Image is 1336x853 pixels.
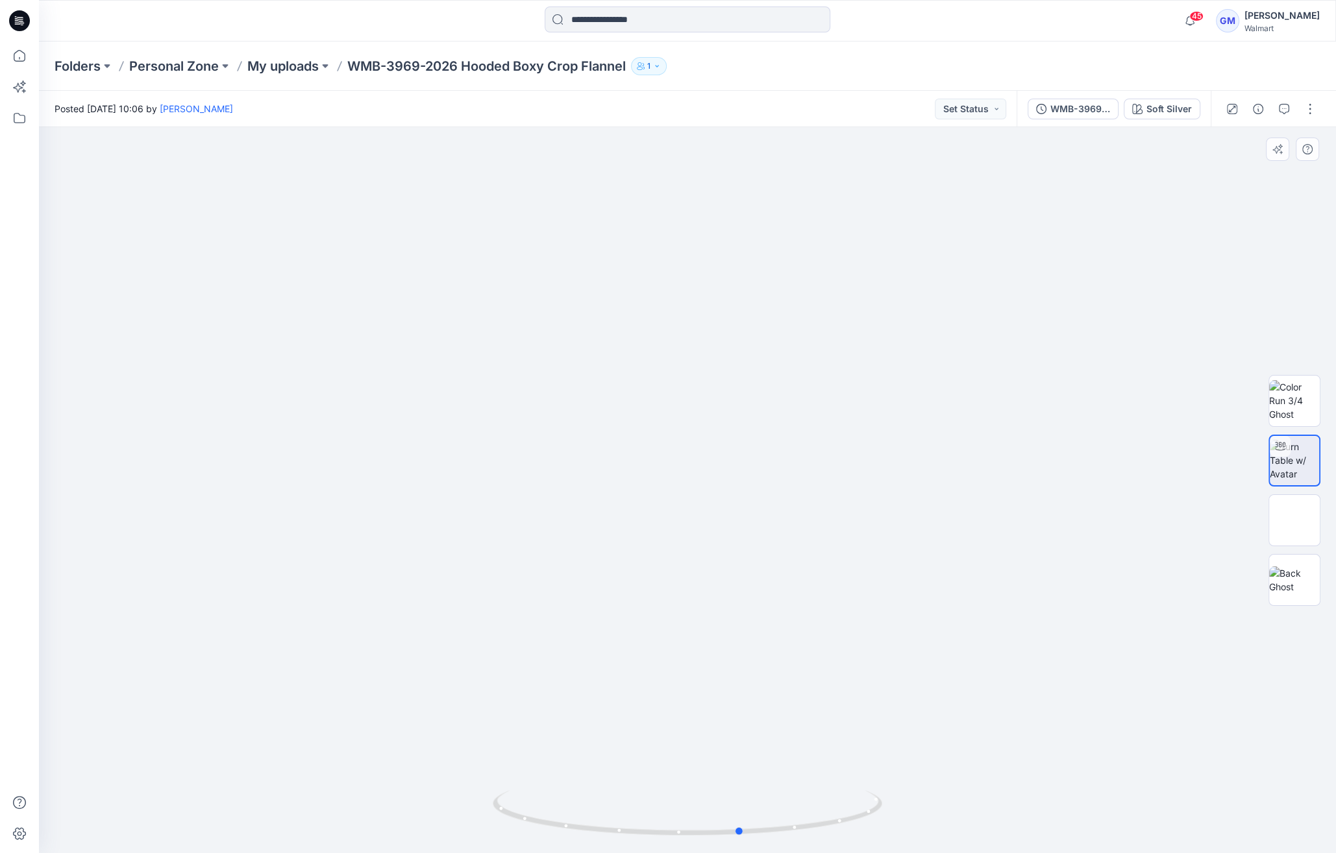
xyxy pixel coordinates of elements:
[1189,11,1204,21] span: 45
[1248,99,1268,119] button: Details
[160,103,233,114] a: [PERSON_NAME]
[1028,99,1119,119] button: WMB-3969-2026 Hooded Boxy Crop Flannel_Soft Silver
[1269,380,1320,421] img: Color Run 3/4 Ghost
[247,57,319,75] a: My uploads
[647,59,650,73] p: 1
[1269,566,1320,594] img: Back Ghost
[129,57,219,75] a: Personal Zone
[1050,102,1110,116] div: WMB-3969-2026 Hooded Boxy Crop Flannel_Soft Silver
[347,57,626,75] p: WMB-3969-2026 Hooded Boxy Crop Flannel
[55,102,233,115] span: Posted [DATE] 10:06 by
[55,57,101,75] a: Folders
[1244,8,1320,23] div: [PERSON_NAME]
[1124,99,1200,119] button: Soft Silver
[631,57,667,75] button: 1
[1146,102,1192,116] div: Soft Silver
[1270,440,1319,481] img: Turn Table w/ Avatar
[1216,9,1239,32] div: GM
[1244,23,1320,33] div: Walmart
